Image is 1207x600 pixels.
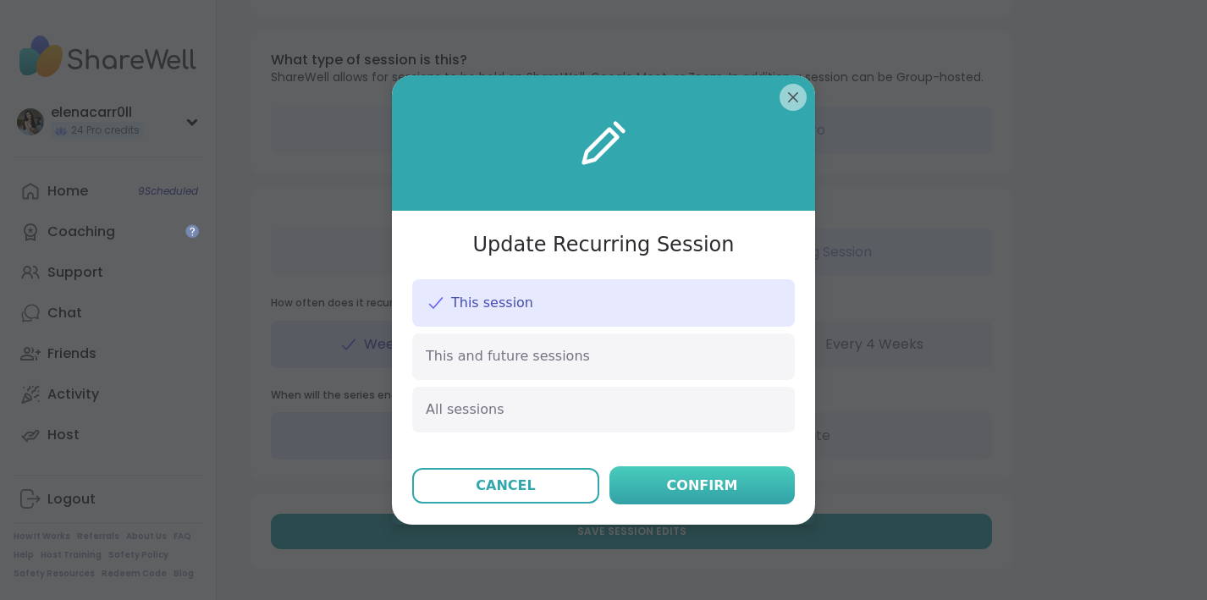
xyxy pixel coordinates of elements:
span: All sessions [426,400,504,419]
h3: Update Recurring Session [473,231,735,260]
div: Confirm [667,476,738,496]
button: Confirm [609,466,795,504]
iframe: Spotlight [185,224,199,238]
span: This session [451,294,533,312]
button: Cancel [412,468,599,504]
div: Cancel [476,476,535,496]
span: This and future sessions [426,347,590,366]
